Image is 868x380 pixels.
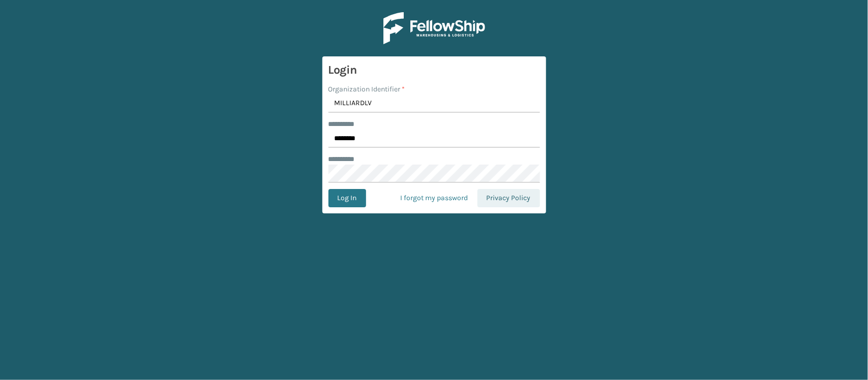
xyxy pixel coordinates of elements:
[477,189,540,207] a: Privacy Policy
[392,189,477,207] a: I forgot my password
[328,62,540,78] h3: Login
[328,84,405,94] label: Organization Identifier
[328,189,366,207] button: Log In
[383,12,485,44] img: Logo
